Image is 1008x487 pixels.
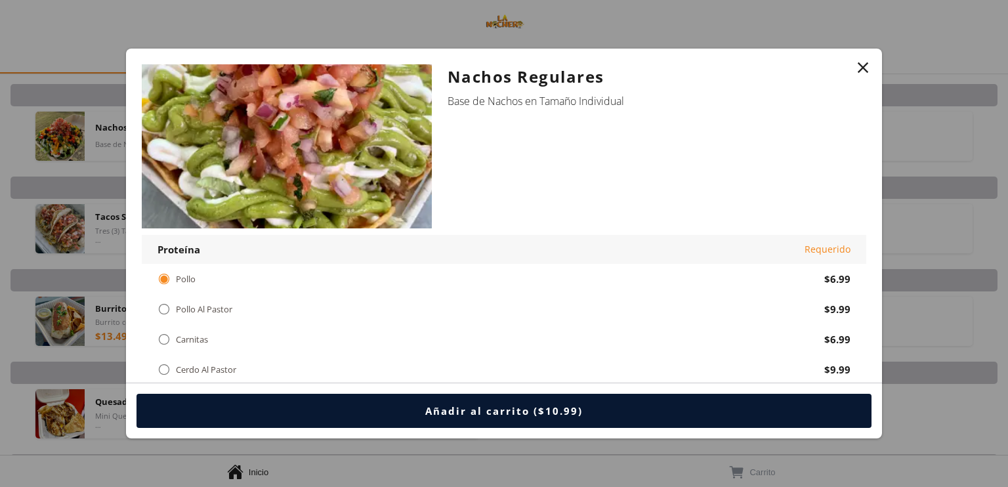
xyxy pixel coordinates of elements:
button: Añadir al carrito ($10.99) [136,394,871,428]
div: Proteína [157,243,200,256]
div: Pollo [176,274,196,285]
div: Carnitas [176,334,208,345]
div: Cerdo Al Pastor [176,364,236,375]
div: $9.99 [824,363,850,376]
div: $6.99 [824,272,850,286]
div:  [157,302,171,316]
div: Pollo Al Pastor [176,304,232,315]
div:  [157,272,171,286]
div: Nachos Regulares [448,64,850,89]
button:  [854,58,872,77]
div: $6.99 [824,333,850,346]
div: $9.99 [824,303,850,316]
div: Añadir al carrito ($10.99) [425,404,583,417]
div: Requerido [805,243,850,256]
div:  [157,362,171,377]
div: Base de Nachos en Tamaño Individual [448,95,850,108]
div:  [157,332,171,347]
